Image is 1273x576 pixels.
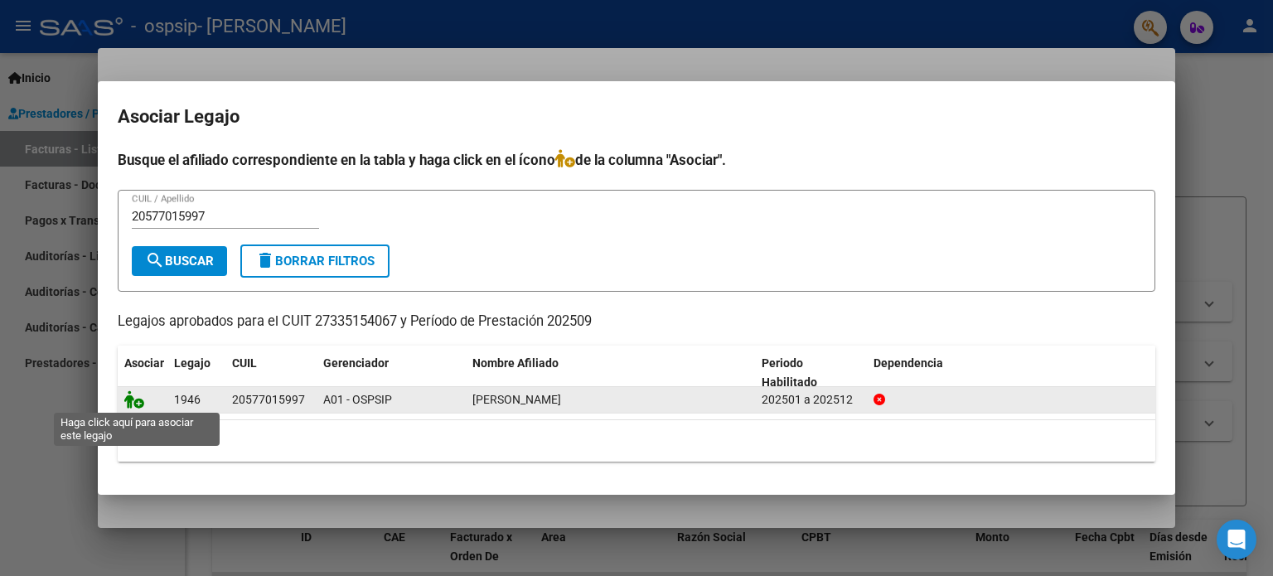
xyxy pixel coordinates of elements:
[225,346,317,400] datatable-header-cell: CUIL
[118,149,1155,171] h4: Busque el afiliado correspondiente en la tabla y haga click en el ícono de la columna "Asociar".
[145,254,214,269] span: Buscar
[466,346,755,400] datatable-header-cell: Nombre Afiliado
[118,312,1155,332] p: Legajos aprobados para el CUIT 27335154067 y Período de Prestación 202509
[124,356,164,370] span: Asociar
[317,346,466,400] datatable-header-cell: Gerenciador
[232,390,305,409] div: 20577015997
[255,254,375,269] span: Borrar Filtros
[118,101,1155,133] h2: Asociar Legajo
[323,393,392,406] span: A01 - OSPSIP
[867,346,1156,400] datatable-header-cell: Dependencia
[167,346,225,400] datatable-header-cell: Legajo
[240,244,390,278] button: Borrar Filtros
[323,356,389,370] span: Gerenciador
[118,346,167,400] datatable-header-cell: Asociar
[118,420,1155,462] div: 1 registros
[762,356,817,389] span: Periodo Habilitado
[255,250,275,270] mat-icon: delete
[874,356,943,370] span: Dependencia
[762,390,860,409] div: 202501 a 202512
[145,250,165,270] mat-icon: search
[232,356,257,370] span: CUIL
[174,356,211,370] span: Legajo
[174,393,201,406] span: 1946
[1217,520,1256,559] div: Open Intercom Messenger
[472,393,561,406] span: RIVERO JEREMIAS SAMUEL
[472,356,559,370] span: Nombre Afiliado
[755,346,867,400] datatable-header-cell: Periodo Habilitado
[132,246,227,276] button: Buscar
